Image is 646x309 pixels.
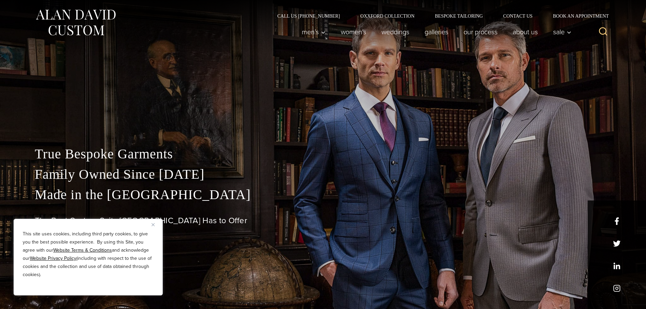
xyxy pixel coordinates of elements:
a: Book an Appointment [543,14,611,18]
span: Sale [553,28,571,35]
nav: Secondary Navigation [267,14,611,18]
a: weddings [374,25,417,39]
a: Website Privacy Policy [30,255,76,262]
nav: Primary Navigation [294,25,575,39]
a: Call Us [PHONE_NUMBER] [267,14,350,18]
p: True Bespoke Garments Family Owned Since [DATE] Made in the [GEOGRAPHIC_DATA] [35,144,611,205]
button: Close [152,220,160,229]
a: Contact Us [493,14,543,18]
h1: The Best Custom Suits [GEOGRAPHIC_DATA] Has to Offer [35,216,611,226]
a: Our Process [456,25,505,39]
img: Close [152,223,155,226]
a: Women’s [333,25,374,39]
a: Bespoke Tailoring [425,14,493,18]
button: View Search Form [595,24,611,40]
img: Alan David Custom [35,7,116,38]
a: Website Terms & Conditions [53,247,112,254]
span: Men’s [302,28,326,35]
a: About Us [505,25,545,39]
a: Galleries [417,25,456,39]
a: Oxxford Collection [350,14,425,18]
p: This site uses cookies, including third party cookies, to give you the best possible experience. ... [23,230,154,279]
iframe: Opens a widget where you can chat to one of our agents [603,289,639,306]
